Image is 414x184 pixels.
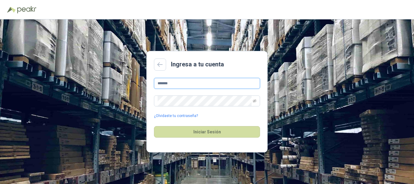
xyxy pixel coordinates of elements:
img: Logo [7,7,16,13]
h2: Ingresa a tu cuenta [171,60,224,69]
button: Iniciar Sesión [154,126,260,138]
img: Peakr [17,6,36,13]
span: eye-invisible [253,99,256,103]
a: ¿Olvidaste tu contraseña? [154,113,198,119]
